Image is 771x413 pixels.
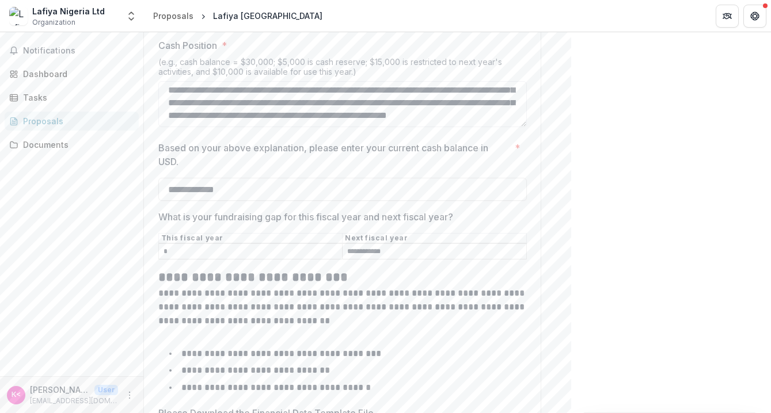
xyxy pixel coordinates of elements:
a: Dashboard [5,64,139,83]
p: Based on your above explanation, please enter your current cash balance in USD. [158,141,510,169]
div: Proposals [23,115,130,127]
div: Dashboard [23,68,130,80]
button: Notifications [5,41,139,60]
p: [PERSON_NAME] <[PERSON_NAME][EMAIL_ADDRESS][DOMAIN_NAME]> [30,384,90,396]
th: Next fiscal year [343,234,527,244]
a: Proposals [149,7,198,24]
button: Get Help [743,5,766,28]
button: Partners [716,5,739,28]
span: Notifications [23,46,134,56]
div: Tasks [23,91,130,104]
p: What is your fundraising gap for this fiscal year and next fiscal year? [158,210,453,224]
th: This fiscal year [158,234,343,244]
p: Cash Position [158,39,217,52]
a: Proposals [5,112,139,131]
p: User [94,385,118,395]
a: Tasks [5,88,139,107]
button: More [123,388,136,402]
nav: breadcrumb [149,7,327,24]
div: Klau Chmielowska <klau.chmielowska@lafiyanigeria.org> [12,391,21,399]
div: Documents [23,139,130,151]
div: Lafiya [GEOGRAPHIC_DATA] [213,10,322,22]
div: (e.g., cash balance = $30,000; $5,000 is cash reserve; $15,000 is restricted to next year's activ... [158,57,527,81]
p: [EMAIL_ADDRESS][DOMAIN_NAME] [30,396,118,406]
a: Documents [5,135,139,154]
div: Lafiya Nigeria Ltd [32,5,105,17]
div: Proposals [153,10,193,22]
img: Lafiya Nigeria Ltd [9,7,28,25]
button: Open entity switcher [123,5,139,28]
span: Organization [32,17,75,28]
